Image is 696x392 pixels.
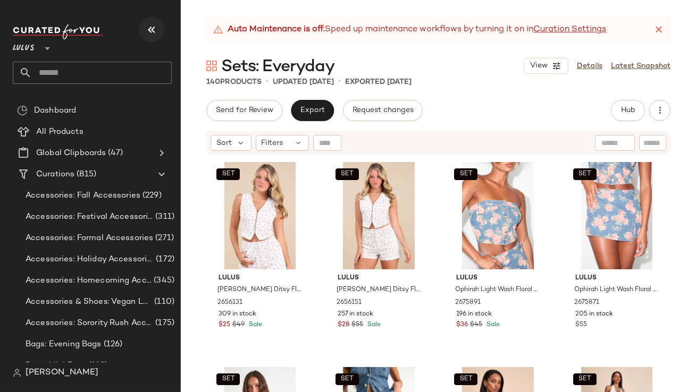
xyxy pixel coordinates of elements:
span: Send for Review [215,106,273,115]
span: Ophirah Light Wash Floral Denim Skort [574,285,657,295]
span: Sort [216,138,232,149]
span: Sets: Everyday [221,56,335,78]
img: svg%3e [13,369,21,377]
span: Accessories: Sorority Rush Accessories [26,317,153,329]
span: 205 in stock [575,310,613,319]
a: Curation Settings [533,23,606,36]
span: Export [300,106,325,115]
span: Sale [365,321,381,328]
button: SET [573,373,597,385]
button: SET [454,168,477,180]
span: Sale [247,321,262,328]
span: (172) [154,253,174,266]
button: SET [216,168,240,180]
span: 2675871 [574,298,599,308]
button: View [524,58,568,74]
span: $49 [232,320,245,330]
span: Bags: Evening Bags [26,338,102,351]
span: SET [578,376,591,383]
div: Products [206,76,262,88]
button: Request changes [343,100,423,121]
span: SET [459,171,473,178]
span: (311) [153,211,174,223]
span: $25 [219,320,230,330]
span: • [338,75,341,88]
span: (112) [87,360,107,372]
button: SET [216,373,240,385]
button: Hub [611,100,645,121]
span: Accessories: Festival Accessories [26,211,153,223]
span: (229) [140,190,162,202]
span: Hub [620,106,635,115]
img: 2656151_02_front.jpg [329,162,429,269]
div: Speed up maintenance workflows by turning it on in [213,23,606,36]
span: SET [221,171,234,178]
img: 2675871_01_hero_2025-07-16.jpg [567,162,667,269]
span: 140 [206,78,220,86]
button: SET [336,168,359,180]
img: svg%3e [206,61,217,71]
img: cfy_white_logo.C9jOOHJF.svg [13,24,103,39]
span: 309 in stock [219,310,256,319]
span: Bags: Mini Bags [26,360,87,372]
span: [PERSON_NAME] [26,367,98,379]
span: Accessories: Homecoming Accessories [26,275,152,287]
span: • [266,75,269,88]
span: (345) [152,275,174,287]
span: Accessories: Formal Accessories [26,232,153,244]
p: Exported [DATE] [345,76,412,88]
span: Lulus [575,274,658,283]
span: [PERSON_NAME] Ditsy Floral Twill Hook-and-Eye Vest Top [217,285,300,295]
span: Lulus [338,274,421,283]
span: (126) [102,338,123,351]
span: View [530,62,548,70]
span: SET [459,376,473,383]
span: Lulus [219,274,301,283]
img: 2675891_02_front_2025-07-16.jpg [448,162,548,269]
span: (815) [74,168,96,181]
span: 2656151 [337,298,362,308]
span: Accessories: Holiday Accessories [26,253,154,266]
span: Request changes [352,106,414,115]
button: Export [291,100,334,121]
span: $55 [575,320,587,330]
span: Accessories: Fall Accessories [26,190,140,202]
span: Filters [262,138,283,149]
span: Curations [36,168,74,181]
span: Accessories & Shoes: Vegan Leather [26,296,152,308]
span: (47) [106,147,123,159]
a: Details [577,61,602,72]
span: (110) [152,296,174,308]
span: SET [578,171,591,178]
span: (175) [153,317,174,329]
span: All Products [36,126,83,138]
span: Lulus [13,36,35,55]
button: SET [454,373,477,385]
span: Lulus [456,274,539,283]
span: 196 in stock [456,310,492,319]
button: SET [336,373,359,385]
span: SET [340,171,354,178]
span: $45 [470,320,482,330]
span: Global Clipboards [36,147,106,159]
img: svg%3e [17,105,28,116]
span: 257 in stock [338,310,373,319]
strong: Auto Maintenance is off. [228,23,325,36]
span: $28 [338,320,349,330]
span: Ophirah Light Wash Floral Denim Strapless Crop Top [455,285,538,295]
span: Dashboard [34,105,76,117]
span: 2675891 [455,298,481,308]
span: SET [221,376,234,383]
span: Sale [484,321,500,328]
span: (271) [153,232,174,244]
p: updated [DATE] [273,76,334,88]
span: SET [340,376,354,383]
button: Send for Review [206,100,282,121]
span: $55 [351,320,363,330]
span: [PERSON_NAME] Ditsy Floral High-Rise Twill Shorts [337,285,420,295]
img: 2656131_02_front.jpg [210,162,310,269]
a: Latest Snapshot [611,61,670,72]
span: 2656131 [217,298,242,308]
span: $36 [456,320,468,330]
button: SET [573,168,597,180]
